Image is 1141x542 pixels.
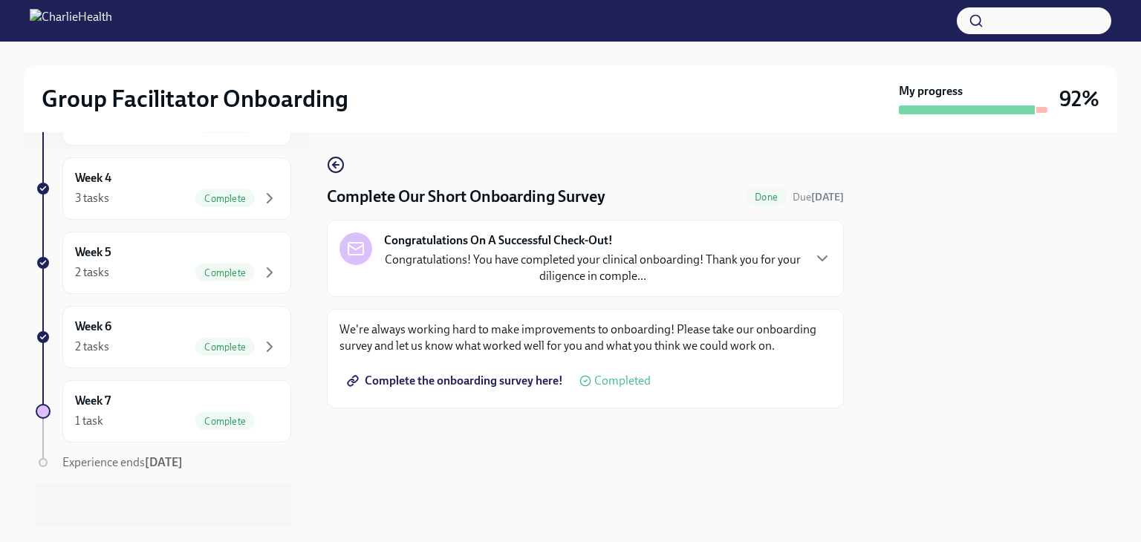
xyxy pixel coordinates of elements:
[42,84,348,114] h2: Group Facilitator Onboarding
[1059,85,1099,112] h3: 92%
[62,455,183,469] span: Experience ends
[746,192,787,203] span: Done
[75,339,109,355] div: 2 tasks
[75,190,109,206] div: 3 tasks
[75,413,103,429] div: 1 task
[339,366,573,396] a: Complete the onboarding survey here!
[793,191,844,203] span: Due
[384,232,613,249] strong: Congratulations On A Successful Check-Out!
[195,193,255,204] span: Complete
[75,170,111,186] h6: Week 4
[327,186,605,208] h4: Complete Our Short Onboarding Survey
[811,191,844,203] strong: [DATE]
[30,9,112,33] img: CharlieHealth
[594,375,651,387] span: Completed
[384,252,802,284] p: Congratulations! You have completed your clinical onboarding! Thank you for your diligence in com...
[75,393,111,409] h6: Week 7
[195,416,255,427] span: Complete
[339,321,831,354] p: We're always working hard to make improvements to onboarding! Please take our onboarding survey a...
[899,83,963,99] strong: My progress
[195,342,255,353] span: Complete
[75,319,111,335] h6: Week 6
[350,373,563,388] span: Complete the onboarding survey here!
[75,264,109,281] div: 2 tasks
[145,455,183,469] strong: [DATE]
[195,267,255,278] span: Complete
[36,157,291,220] a: Week 43 tasksComplete
[36,306,291,368] a: Week 62 tasksComplete
[36,380,291,443] a: Week 71 taskComplete
[36,232,291,294] a: Week 52 tasksComplete
[75,244,111,261] h6: Week 5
